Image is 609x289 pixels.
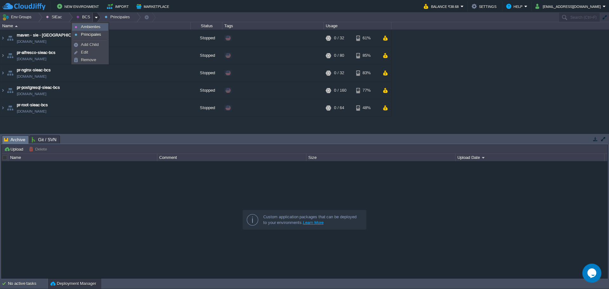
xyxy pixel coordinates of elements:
[356,30,377,47] div: 61%
[6,99,15,116] img: AMDAwAAAACH5BAEAAAAALAAAAAABAAEAAAICRAEAOw==
[191,30,222,47] div: Stopped
[356,64,377,82] div: 83%
[17,32,108,38] a: maven - sie - [GEOGRAPHIC_DATA][US_STATE]
[81,42,99,47] span: Add Child
[2,13,34,22] button: Env Groups
[105,13,132,22] button: Principales
[356,47,377,64] div: 85%
[334,64,344,82] div: 0 / 32
[17,38,46,45] span: [DOMAIN_NAME]
[9,154,157,161] div: Name
[191,47,222,64] div: Stopped
[17,73,46,80] span: [DOMAIN_NAME]
[582,264,603,283] iframe: chat widget
[0,47,5,64] img: AMDAwAAAACH5BAEAAAAALAAAAAABAAEAAAICRAEAOw==
[191,99,222,116] div: Stopped
[107,3,131,10] button: Import
[2,3,45,10] img: CloudJiffy
[72,31,108,38] a: Principales
[81,32,101,37] span: Principales
[76,13,92,22] button: BCS
[0,64,5,82] img: AMDAwAAAACH5BAEAAAAALAAAAAABAAEAAAICRAEAOw==
[72,41,108,48] a: Add Child
[6,64,15,82] img: AMDAwAAAACH5BAEAAAAALAAAAAABAAEAAAICRAEAOw==
[191,82,222,99] div: Stopped
[506,3,524,10] button: Help
[81,50,88,55] span: Edit
[46,13,64,22] button: SIEac
[356,99,377,116] div: 48%
[191,22,222,30] div: Status
[324,22,391,30] div: Usage
[17,67,51,73] a: pr-nginx-sieac-bcs
[1,22,190,30] div: Name
[158,154,306,161] div: Comment
[6,82,15,99] img: AMDAwAAAACH5BAEAAAAALAAAAAABAAEAAAICRAEAOw==
[6,30,15,47] img: AMDAwAAAACH5BAEAAAAALAAAAAABAAEAAAICRAEAOw==
[50,280,96,287] button: Deployment Manager
[17,102,48,108] a: pr-root-sieac-bcs
[472,3,498,10] button: Settings
[57,3,101,10] button: New Environment
[17,56,46,62] span: [DOMAIN_NAME]
[81,57,96,62] span: Remove
[0,30,5,47] img: AMDAwAAAACH5BAEAAAAALAAAAAABAAEAAAICRAEAOw==
[0,82,5,99] img: AMDAwAAAACH5BAEAAAAALAAAAAABAAEAAAICRAEAOw==
[424,3,461,10] button: Balance ₹38.68
[0,99,5,116] img: AMDAwAAAACH5BAEAAAAALAAAAAABAAEAAAICRAEAOw==
[334,99,344,116] div: 0 / 64
[17,108,46,115] a: [DOMAIN_NAME]
[191,64,222,82] div: Stopped
[72,23,108,30] a: Ambientes
[303,220,324,225] a: Learn More
[334,30,344,47] div: 0 / 32
[8,279,48,289] div: No active tasks
[223,22,324,30] div: Tags
[29,146,49,152] button: Delete
[6,47,15,64] img: AMDAwAAAACH5BAEAAAAALAAAAAABAAEAAAICRAEAOw==
[307,154,455,161] div: Size
[17,49,56,56] a: pr-alfresco-sieac-bcs
[4,146,25,152] button: Upload
[334,47,344,64] div: 0 / 80
[15,25,18,27] img: AMDAwAAAACH5BAEAAAAALAAAAAABAAEAAAICRAEAOw==
[4,136,25,144] span: Archive
[535,3,603,10] button: [EMAIL_ADDRESS][DOMAIN_NAME]
[17,84,60,91] a: pr-postgresql-sieac-bcs
[263,214,361,226] div: Custom application packages that can be deployed to your environments.
[356,82,377,99] div: 77%
[17,91,46,97] span: [DOMAIN_NAME]
[72,49,108,56] a: Edit
[136,3,171,10] button: Marketplace
[81,24,101,29] span: Ambientes
[32,136,56,143] span: Git / SVN
[456,154,604,161] div: Upload Date
[334,82,346,99] div: 0 / 160
[72,56,108,63] a: Remove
